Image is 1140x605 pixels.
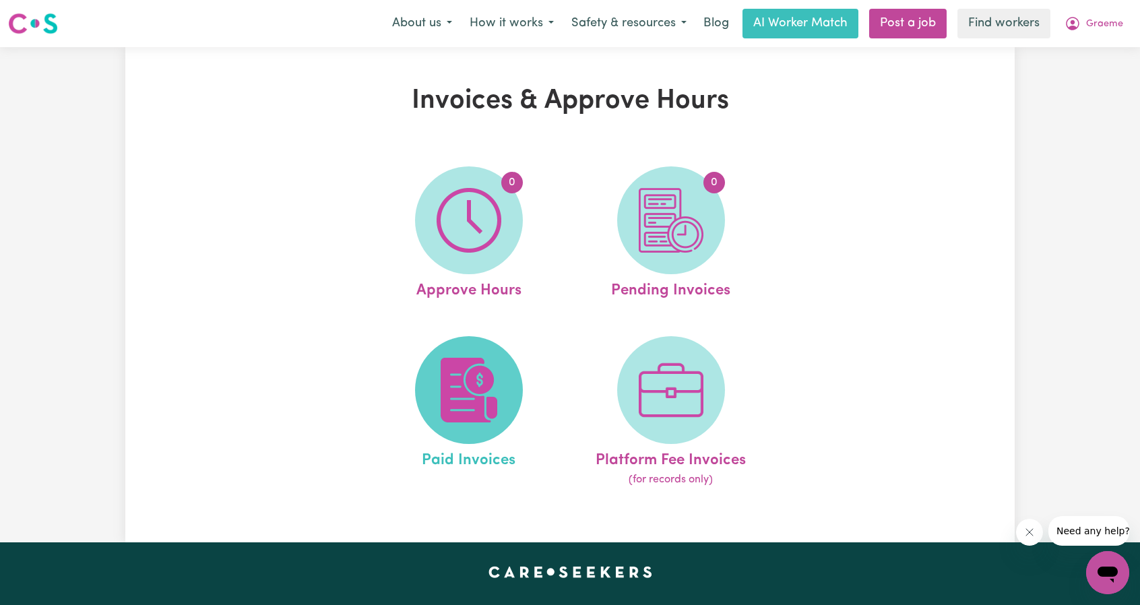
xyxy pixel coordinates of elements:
h1: Invoices & Approve Hours [282,85,858,117]
a: Paid Invoices [372,336,566,488]
a: Find workers [957,9,1050,38]
a: Blog [695,9,737,38]
iframe: Button to launch messaging window [1086,551,1129,594]
a: Platform Fee Invoices(for records only) [574,336,768,488]
span: Pending Invoices [611,274,730,302]
span: Need any help? [8,9,82,20]
span: Paid Invoices [422,444,515,472]
span: Approve Hours [416,274,521,302]
img: Careseekers logo [8,11,58,36]
a: Post a job [869,9,947,38]
span: 0 [703,172,725,193]
button: My Account [1056,9,1132,38]
iframe: Message from company [1048,516,1129,546]
button: Safety & resources [563,9,695,38]
iframe: Close message [1016,519,1043,546]
button: About us [383,9,461,38]
button: How it works [461,9,563,38]
a: Careseekers home page [488,567,652,577]
a: Approve Hours [372,166,566,302]
span: (for records only) [629,472,713,488]
a: Careseekers logo [8,8,58,39]
a: Pending Invoices [574,166,768,302]
span: 0 [501,172,523,193]
span: Graeme [1086,17,1123,32]
a: AI Worker Match [742,9,858,38]
span: Platform Fee Invoices [596,444,746,472]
